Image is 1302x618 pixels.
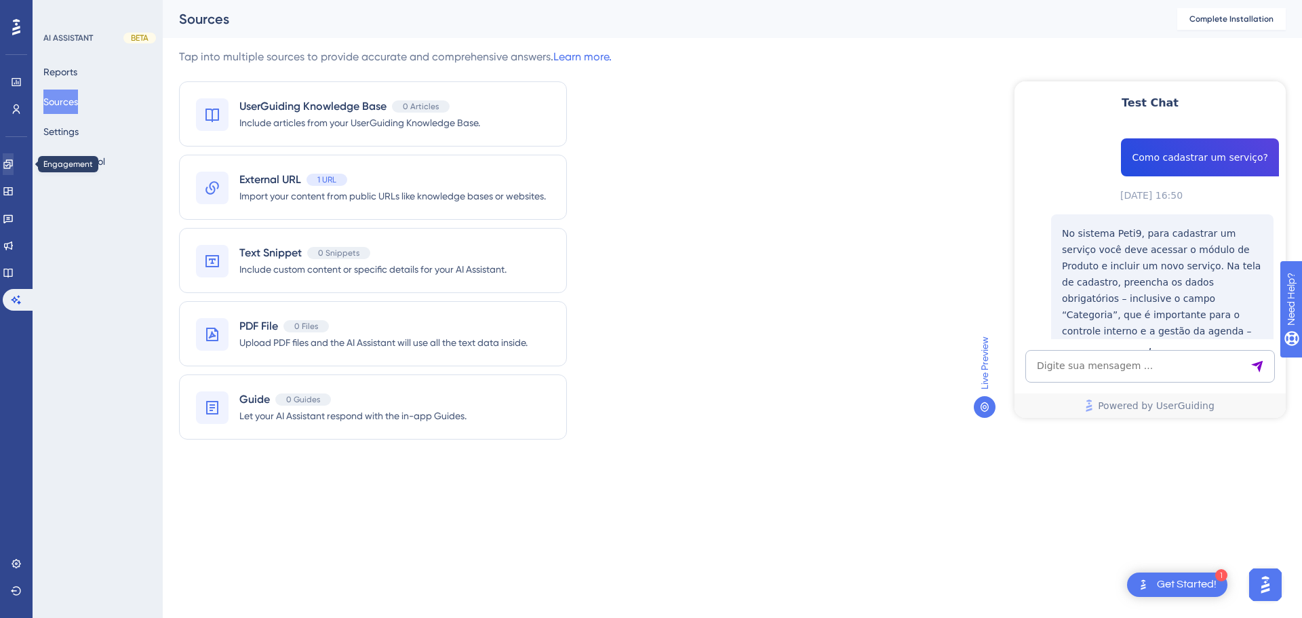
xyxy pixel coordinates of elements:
div: Tap into multiple sources to provide accurate and comprehensive answers. [179,49,612,65]
span: Include articles from your UserGuiding Knowledge Base. [239,115,480,131]
span: Import your content from public URLs like knowledge bases or websites. [239,188,546,204]
iframe: UserGuiding AI Assistant Launcher [1245,564,1286,605]
img: launcher-image-alternative-text [1135,577,1151,593]
button: Settings [43,119,79,144]
div: BETA [123,33,156,43]
a: Learn more. [553,50,612,63]
span: Upload PDF files and the AI Assistant will use all the text data inside. [239,334,528,351]
button: Reports [43,60,77,84]
span: 0 Snippets [318,248,359,258]
span: 0 Guides [286,394,320,405]
span: Let your AI Assistant respond with the in-app Guides. [239,408,467,424]
span: PDF File [239,318,278,334]
span: Complete Installation [1189,14,1274,24]
span: Guide [239,391,270,408]
div: Get Started! [1157,577,1217,592]
span: External URL [239,172,301,188]
span: UserGuiding Knowledge Base [239,98,387,115]
iframe: UserGuiding AI Assistant [1014,81,1286,418]
span: Include custom content or specific details for your AI Assistant. [239,261,507,277]
span: 0 Files [294,321,318,332]
button: Complete Installation [1177,8,1286,30]
button: Sources [43,90,78,114]
div: Sources [179,9,1143,28]
button: Usage Control [43,149,105,174]
div: AI ASSISTANT [43,33,93,43]
span: 1 URL [317,174,336,185]
span: 0 Articles [403,101,439,112]
span: Need Help? [32,3,85,20]
div: 1 [1215,569,1227,581]
span: Text Snippet [239,245,302,261]
div: Open Get Started! checklist, remaining modules: 1 [1127,573,1227,597]
span: Live Preview [976,336,993,389]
